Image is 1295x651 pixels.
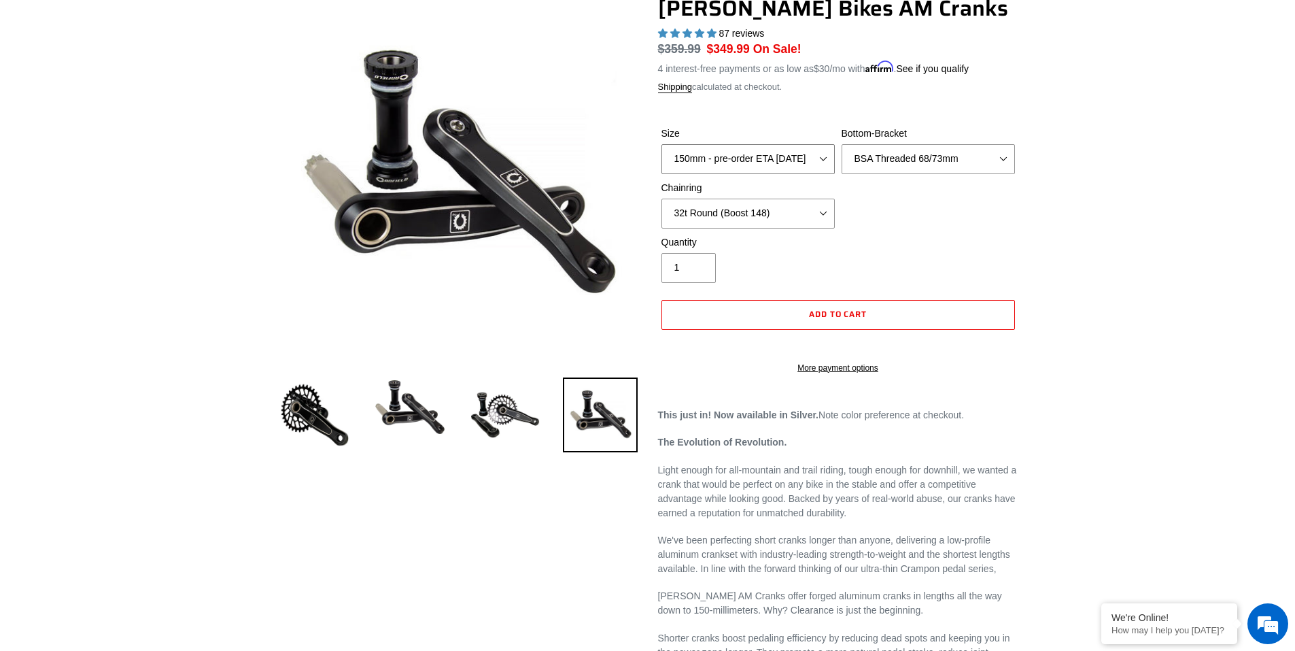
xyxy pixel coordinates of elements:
[468,378,542,452] img: Load image into Gallery viewer, Canfield Bikes AM Cranks
[661,300,1015,330] button: Add to cart
[44,68,77,102] img: d_696896380_company_1647369064580_696896380
[707,42,750,56] span: $349.99
[79,171,188,309] span: We're online!
[658,463,1018,520] p: Light enough for all-mountain and trail riding, tough enough for downhill, we wanted a crank that...
[658,410,819,420] strong: This just in! Now available in Silver.
[814,63,829,74] span: $30
[658,437,787,448] strong: The Evolution of Revolution.
[658,80,1018,94] div: calculated at checkout.
[658,589,1018,618] p: [PERSON_NAME] AM Cranks offer forged aluminum cranks in lengths all the way down to 150-millimete...
[809,307,867,320] span: Add to cart
[661,127,835,141] label: Size
[658,82,693,93] a: Shipping
[277,378,352,452] img: Load image into Gallery viewer, Canfield Bikes AM Cranks
[91,76,249,94] div: Chat with us now
[1111,612,1227,623] div: We're Online!
[658,59,969,76] p: 4 interest-free payments or as low as /mo with .
[1111,625,1227,635] p: How may I help you today?
[658,533,1018,576] p: We've been perfecting short cranks longer than anyone, delivering a low-profile aluminum crankset...
[658,42,701,56] s: $359.99
[661,181,835,195] label: Chainring
[865,61,894,73] span: Affirm
[15,75,35,95] div: Navigation go back
[563,378,638,452] img: Load image into Gallery viewer, CANFIELD-AM_DH-CRANKS
[7,371,259,419] textarea: Type your message and hit 'Enter'
[658,28,719,39] span: 4.97 stars
[719,28,764,39] span: 87 reviews
[223,7,256,39] div: Minimize live chat window
[896,63,969,74] a: See if you qualify - Learn more about Affirm Financing (opens in modal)
[658,408,1018,422] p: Note color preference at checkout.
[753,40,801,58] span: On Sale!
[373,378,447,437] img: Load image into Gallery viewer, Canfield Cranks
[661,362,1015,374] a: More payment options
[842,127,1015,141] label: Bottom-Bracket
[661,235,835,250] label: Quantity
